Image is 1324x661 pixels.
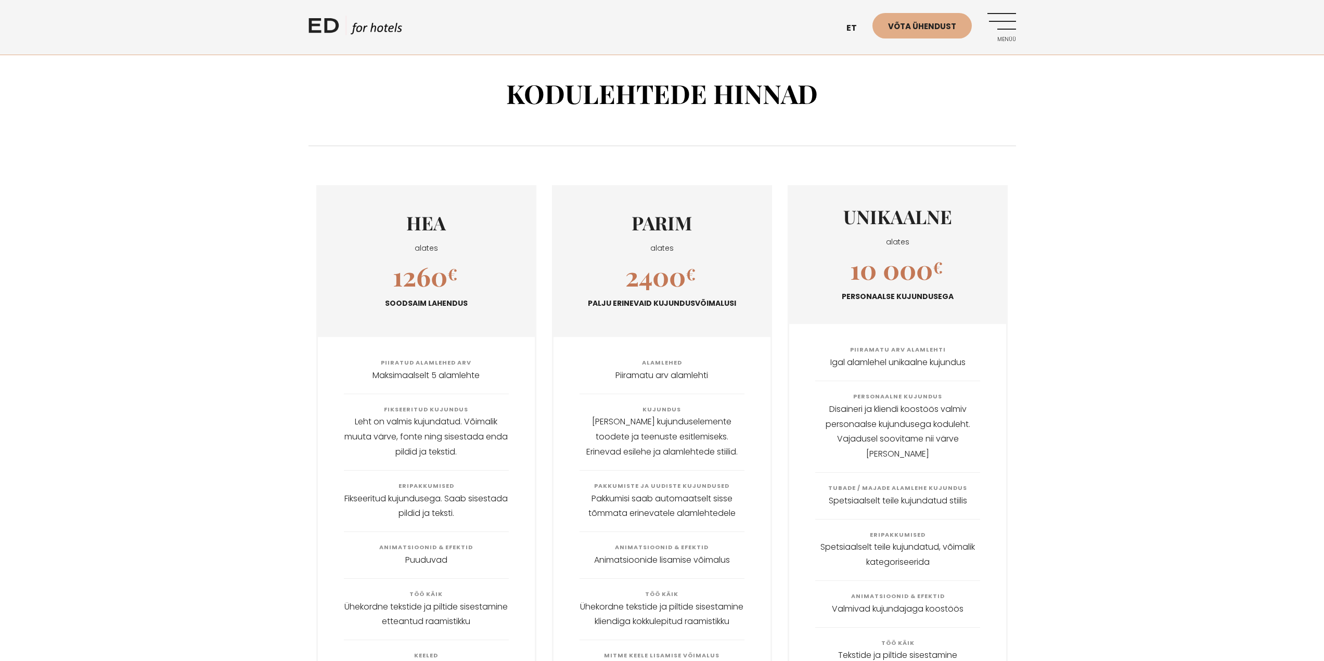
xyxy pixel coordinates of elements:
[872,13,972,38] a: Võta ühendust
[447,264,457,284] sup: €
[393,261,457,292] h2: 1260
[344,347,509,394] li: Maksimaalselt 5 alamlehte
[580,532,744,579] li: Animatsioonide lisamise võimalus
[344,471,509,532] li: Fikseeritud kujundusega. Saab sisestada pildid ja teksti.
[815,473,980,520] li: Spetsiaalselt teile kujundatud stiilis
[815,345,980,355] span: Piiramatu arv alamlehti
[580,579,744,640] li: Ühekordne tekstide ja piltide sisestamine kliendiga kokkulepitud raamistikku
[344,394,509,471] li: Leht on valmis kujundatud. Võimalik muuta värve, fonte ning sisestada enda pildid ja tekstid.
[815,638,980,649] span: Töö käik
[815,392,980,402] span: Personaalne Kujundus
[815,381,980,473] li: Disaineri ja kliendi koostöös valmiv personaalse kujundusega koduleht. Vajadusel soovitame nii vä...
[344,589,509,600] span: Töö käik
[815,591,980,602] span: Animatsioonid & Efektid
[625,261,696,292] h2: 2400
[815,520,980,581] li: Spetsiaalselt teile kujundatud, võimalik kategoriseerida
[344,405,509,415] span: Fikseeritud kujundus
[554,209,770,237] h3: PARIM
[308,78,1016,109] h1: Kodulehtede hinnad
[815,483,980,494] span: Tubade / majade alamlehe kujundus
[344,358,509,368] span: Piiratud alamlehed arv
[815,334,980,381] li: Igal alamlehel unikaalne kujundus
[815,530,980,540] span: Eripakkumised
[789,202,1006,230] h3: Unikaalne
[789,236,1006,249] p: alates
[686,264,696,284] sup: €
[554,242,770,255] p: alates
[344,579,509,640] li: Ühekordne tekstide ja piltide sisestamine etteantud raamistikku
[580,542,744,553] span: Animatsioonid & Efektid
[580,471,744,532] li: Pakkumisi saab automaatselt sisse tõmmata erinevatele alamlehtedele
[308,16,402,42] a: ED HOTELS
[841,16,872,41] a: et
[318,242,535,255] p: alates
[318,297,535,310] p: Soodsaim lahendus
[318,209,535,237] h3: HEA
[580,651,744,661] span: MItme keele lisamise võimalus
[580,358,744,368] span: Alamlehed
[344,532,509,579] li: Puuduvad
[987,36,1016,43] span: Menüü
[344,651,509,661] span: Keeled
[580,589,744,600] span: Töö käik
[580,347,744,394] li: Piiramatu arv alamlehti
[850,254,943,285] h2: 10 000
[815,581,980,628] li: Valmivad kujundajaga koostöös
[580,481,744,491] span: Pakkumiste ja uudiste kujundused
[344,542,509,553] span: Animatsioonid & efektid
[580,394,744,471] li: [PERSON_NAME] kujunduselemente toodete ja teenuste esitlemiseks. Erinevad esilehe ja alamlehtede ...
[933,257,943,278] sup: €
[580,405,744,415] span: Kujundus
[344,481,509,491] span: Eripakkumised
[554,297,770,310] p: Palju erinevaid kujundusvõimalusi
[987,13,1016,42] a: Menüü
[789,290,1006,303] p: Personaalse kujundusega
